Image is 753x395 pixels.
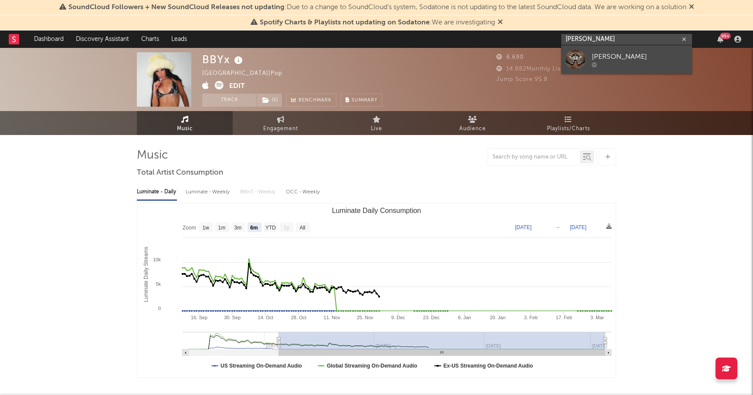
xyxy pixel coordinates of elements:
[143,246,149,302] text: Luminate Daily Streams
[496,77,548,82] span: Jump Score: 95.8
[547,124,590,134] span: Playlists/Charts
[490,315,505,320] text: 20. Jan
[257,94,282,107] button: (1)
[202,52,245,67] div: BBYx
[28,30,70,48] a: Dashboard
[515,224,532,230] text: [DATE]
[720,33,731,39] div: 99 +
[156,281,161,287] text: 5k
[284,225,289,231] text: 1y
[327,363,417,369] text: Global Streaming On-Demand Audio
[590,315,604,320] text: 3. Mar
[717,36,723,43] button: 99+
[70,30,135,48] a: Discovery Assistant
[202,68,292,79] div: [GEOGRAPHIC_DATA] | Pop
[299,225,305,231] text: All
[220,363,302,369] text: US Streaming On-Demand Audio
[496,54,524,60] span: 6.690
[165,30,193,48] a: Leads
[68,4,686,11] span: : Due to a change to SoundCloud's system, Sodatone is not updating to the latest SoundCloud data....
[592,51,688,62] div: [PERSON_NAME]
[177,124,193,134] span: Music
[286,185,321,199] div: OCC - Weekly
[137,203,616,378] svg: Luminate Daily Consumption
[592,343,607,348] text: [DATE]
[68,4,285,11] span: SoundCloud Followers + New SoundCloud Releases not updating
[298,95,332,106] span: Benchmark
[496,66,580,72] span: 14.882 Monthly Listeners
[561,45,692,74] a: [PERSON_NAME]
[357,315,373,320] text: 25. Nov
[329,111,424,135] a: Live
[153,257,161,262] text: 10k
[135,30,165,48] a: Charts
[498,19,503,26] span: Dismiss
[423,315,440,320] text: 23. Dec
[202,94,257,107] button: Track
[444,363,533,369] text: Ex-US Streaming On-Demand Audio
[250,225,258,231] text: 6m
[203,225,210,231] text: 1w
[233,111,329,135] a: Engagement
[186,185,231,199] div: Luminate - Weekly
[391,315,405,320] text: 9. Dec
[257,94,282,107] span: ( 1 )
[488,154,580,161] input: Search by song name or URL
[224,315,241,320] text: 30. Sep
[137,111,233,135] a: Music
[458,315,471,320] text: 6. Jan
[341,94,382,107] button: Summary
[561,34,692,45] input: Search for artists
[689,4,694,11] span: Dismiss
[137,185,177,199] div: Luminate - Daily
[570,224,587,230] text: [DATE]
[260,19,495,26] span: : We are investigating
[555,224,560,230] text: →
[520,111,616,135] a: Playlists/Charts
[291,315,306,320] text: 28. Oct
[424,111,520,135] a: Audience
[258,315,273,320] text: 14. Oct
[352,98,377,103] span: Summary
[459,124,486,134] span: Audience
[524,315,538,320] text: 3. Feb
[218,225,226,231] text: 1m
[265,225,276,231] text: YTD
[286,94,336,107] a: Benchmark
[229,81,245,92] button: Edit
[556,315,572,320] text: 17. Feb
[183,225,196,231] text: Zoom
[263,124,298,134] span: Engagement
[137,168,223,178] span: Total Artist Consumption
[332,207,421,214] text: Luminate Daily Consumption
[191,315,207,320] text: 16. Sep
[371,124,382,134] span: Live
[234,225,242,231] text: 3m
[324,315,340,320] text: 11. Nov
[260,19,430,26] span: Spotify Charts & Playlists not updating on Sodatone
[158,306,161,311] text: 0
